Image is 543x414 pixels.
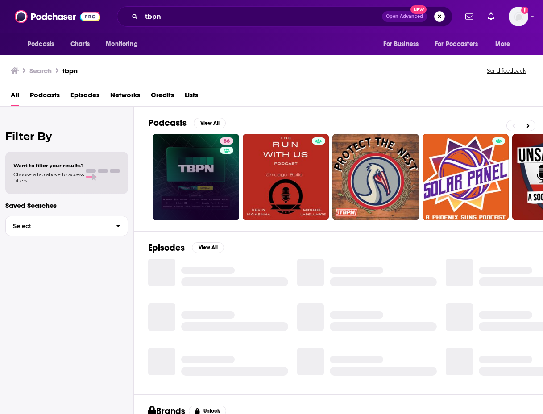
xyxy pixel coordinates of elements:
span: Logged in as Isabellaoidem [509,7,528,26]
span: Want to filter your results? [13,162,84,169]
a: 66 [220,137,233,145]
h2: Podcasts [148,117,187,128]
a: All [11,88,19,106]
h3: Search [29,66,52,75]
button: View All [192,242,224,253]
p: Saved Searches [5,201,128,210]
span: Podcasts [28,38,54,50]
a: Show notifications dropdown [462,9,477,24]
span: Charts [70,38,90,50]
span: 66 [224,137,230,146]
button: Open AdvancedNew [382,11,427,22]
input: Search podcasts, credits, & more... [141,9,382,24]
a: 66 [153,134,239,220]
div: Search podcasts, credits, & more... [117,6,452,27]
h2: Episodes [148,242,185,253]
button: Select [5,216,128,236]
button: open menu [21,36,66,53]
button: open menu [99,36,149,53]
button: open menu [489,36,522,53]
a: Podcasts [30,88,60,106]
a: Credits [151,88,174,106]
img: Podchaser - Follow, Share and Rate Podcasts [15,8,100,25]
svg: Add a profile image [521,7,528,14]
span: Monitoring [106,38,137,50]
span: More [495,38,510,50]
a: Lists [185,88,198,106]
button: Send feedback [484,67,529,75]
span: Open Advanced [386,14,423,19]
button: Show profile menu [509,7,528,26]
span: New [410,5,427,14]
a: Networks [110,88,140,106]
a: Show notifications dropdown [484,9,498,24]
a: Charts [65,36,95,53]
h2: Filter By [5,130,128,143]
span: Choose a tab above to access filters. [13,171,84,184]
button: open menu [377,36,430,53]
a: EpisodesView All [148,242,224,253]
span: For Business [383,38,419,50]
button: open menu [429,36,491,53]
h3: tbpn [62,66,78,75]
a: Episodes [70,88,99,106]
button: View All [194,118,226,128]
span: Select [6,223,109,229]
img: User Profile [509,7,528,26]
a: PodcastsView All [148,117,226,128]
span: For Podcasters [435,38,478,50]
